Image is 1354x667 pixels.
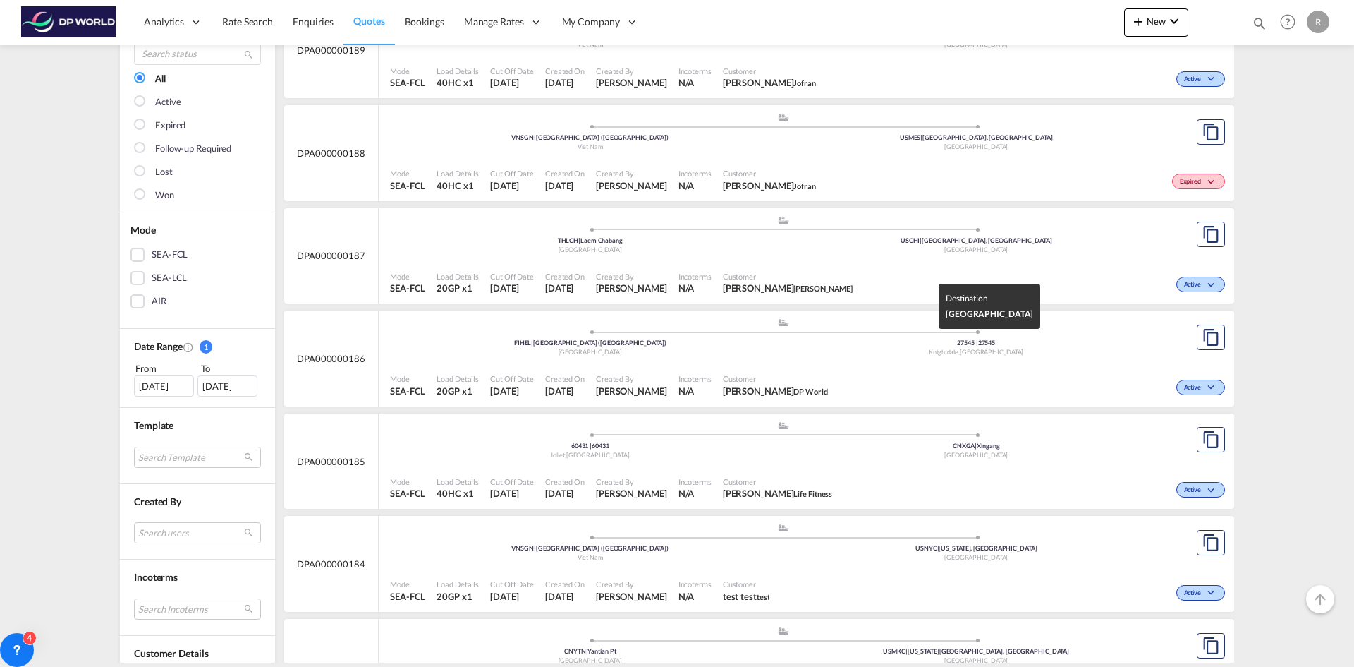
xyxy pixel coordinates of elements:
[1202,124,1219,140] md-icon: assets/icons/custom/copyQuote.svg
[915,544,1037,552] span: USNYC [US_STATE], [GEOGRAPHIC_DATA]
[490,590,534,603] span: 19 Aug 2025
[545,476,585,487] span: Created On
[793,284,853,293] span: [PERSON_NAME]
[565,451,566,459] span: ,
[437,76,479,89] span: 40HC x 1
[678,385,695,397] div: N/A
[490,271,534,282] span: Cut Off Date
[437,168,479,179] span: Load Details
[596,282,667,294] span: Courtney Hebert
[944,451,1008,459] span: [GEOGRAPHIC_DATA]
[464,15,524,29] span: Manage Rates
[490,579,534,589] span: Cut Off Date
[559,348,622,356] span: [GEOGRAPHIC_DATA]
[134,375,194,397] div: [DATE]
[1176,71,1225,87] div: Change Status Here
[678,579,712,589] span: Incoterms
[297,352,365,365] span: DPA000000186
[545,282,585,294] span: 21 Aug 2025
[152,294,166,308] div: AIR
[883,647,1069,655] span: USMKC [US_STATE][GEOGRAPHIC_DATA], [GEOGRAPHIC_DATA]
[353,15,384,27] span: Quotes
[284,208,1234,304] div: DPA000000187 assets/icons/custom/ship-fill.svgassets/icons/custom/roll-o-plane.svgOriginLaem Chab...
[490,66,534,76] span: Cut Off Date
[578,553,603,561] span: Viet Nam
[1172,174,1225,189] div: Change Status Here
[775,627,792,635] md-icon: assets/icons/custom/ship-fill.svg
[1202,329,1219,346] md-icon: assets/icons/custom/copyQuote.svg
[946,308,1033,319] span: [GEOGRAPHIC_DATA]
[590,442,592,450] span: |
[678,271,712,282] span: Incoterms
[390,590,425,603] span: SEA-FCL
[905,647,908,655] span: |
[596,579,667,589] span: Created By
[678,282,695,294] div: N/A
[678,590,695,603] div: N/A
[723,487,833,500] span: Laura Wallace Life Fitness
[531,339,533,347] span: |
[390,385,425,397] span: SEA-FCL
[1204,76,1221,83] md-icon: icon-chevron-down
[437,373,479,384] span: Load Details
[390,373,425,384] span: Mode
[944,143,1008,150] span: [GEOGRAPHIC_DATA]
[134,340,183,352] span: Date Range
[437,487,479,500] span: 40HC x 1
[1312,591,1329,608] md-icon: icon-arrow-up
[960,348,1023,356] span: [GEOGRAPHIC_DATA]
[586,647,588,655] span: |
[596,76,667,89] span: Courtney Hebert
[723,373,828,384] span: Customer
[1276,10,1307,35] div: Help
[592,442,609,450] span: 60431
[21,6,116,38] img: c08ca190194411f088ed0f3ba295208c.png
[390,76,425,89] span: SEA-FCL
[155,95,181,109] div: Active
[134,44,261,65] input: Search status
[222,16,273,28] span: Rate Search
[723,590,770,603] span: test test test
[155,119,185,133] div: Expired
[152,271,187,285] div: SEA-LCL
[793,78,815,88] span: Jofran
[723,385,828,397] span: Courtney Downtain DP World
[390,487,425,500] span: SEA-FCL
[1176,380,1225,395] div: Change Status Here
[490,179,534,192] span: 22 Aug 2025
[437,590,479,603] span: 20GP x 1
[723,282,853,294] span: Yoav Yoav Raphael Stone
[390,66,425,76] span: Mode
[197,375,257,397] div: [DATE]
[545,590,585,603] span: 19 Aug 2025
[1176,277,1225,292] div: Change Status Here
[953,442,1000,450] span: CNXGA Xingang
[1202,637,1219,654] md-icon: assets/icons/custom/copyQuote.svg
[152,248,188,262] div: SEA-FCL
[545,179,585,192] span: 22 Aug 2025
[596,271,667,282] span: Created By
[723,476,833,487] span: Customer
[793,387,827,396] span: DP World
[284,516,1234,612] div: DPA000000184 assets/icons/custom/ship-fill.svgassets/icons/custom/roll-o-plane.svgOriginHo Chi Mi...
[596,373,667,384] span: Created By
[545,76,585,89] span: 22 Aug 2025
[1307,11,1329,33] div: R
[978,339,996,347] span: 27545
[1276,10,1300,34] span: Help
[1130,13,1147,30] md-icon: icon-plus 400-fg
[155,165,173,179] div: Lost
[578,40,603,48] span: Viet Nam
[390,168,425,179] span: Mode
[284,311,1234,407] div: DPA000000186 assets/icons/custom/ship-fill.svgassets/icons/custom/roll-o-plane.svgOriginHelsinki ...
[566,451,630,459] span: [GEOGRAPHIC_DATA]
[901,236,1052,244] span: USCHI [GEOGRAPHIC_DATA], [GEOGRAPHIC_DATA]
[437,385,479,397] span: 20GP x 1
[155,72,166,86] div: All
[130,224,156,236] span: Mode
[944,246,1008,253] span: [GEOGRAPHIC_DATA]
[1197,530,1225,555] button: Copy Quote
[596,385,667,397] span: Courtney Hebert
[775,114,792,121] md-icon: assets/icons/custom/ship-fill.svg
[1197,427,1225,452] button: Copy Quote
